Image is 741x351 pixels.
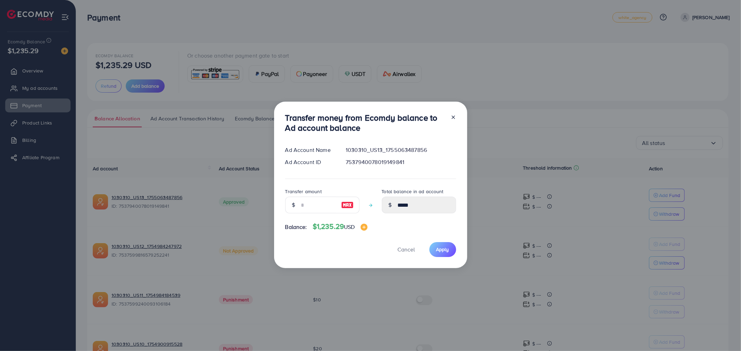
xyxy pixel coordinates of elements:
span: Balance: [285,223,307,231]
div: 7537940078019149841 [340,158,461,166]
h4: $1,235.29 [313,222,368,231]
img: image [361,224,368,231]
img: image [341,201,354,209]
div: 1030310_US13_1755063487856 [340,146,461,154]
span: Apply [436,246,449,253]
div: Ad Account ID [280,158,340,166]
button: Apply [429,242,456,257]
button: Cancel [389,242,424,257]
div: Ad Account Name [280,146,340,154]
label: Transfer amount [285,188,322,195]
iframe: Chat [711,320,736,346]
label: Total balance in ad account [382,188,444,195]
span: Cancel [398,246,415,253]
span: USD [344,223,355,231]
h3: Transfer money from Ecomdy balance to Ad account balance [285,113,445,133]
